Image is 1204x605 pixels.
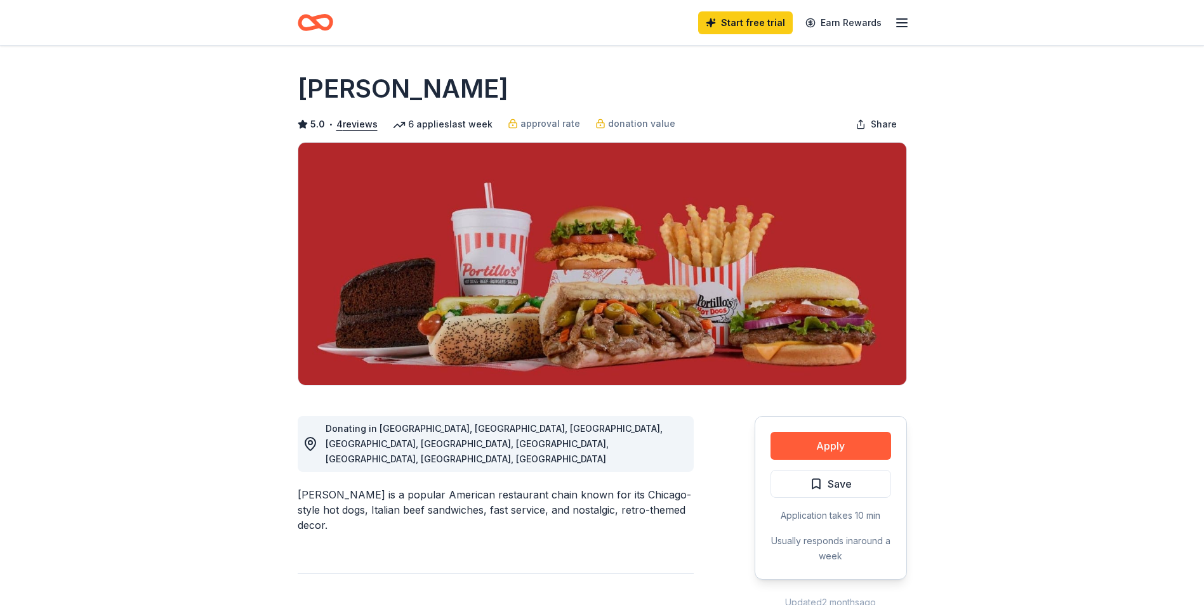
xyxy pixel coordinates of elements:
[771,508,891,523] div: Application takes 10 min
[298,143,906,385] img: Image for Portillo's
[595,116,675,131] a: donation value
[828,476,852,492] span: Save
[393,117,493,132] div: 6 applies last week
[298,71,508,107] h1: [PERSON_NAME]
[698,11,793,34] a: Start free trial
[771,533,891,564] div: Usually responds in around a week
[298,8,333,37] a: Home
[298,487,694,533] div: [PERSON_NAME] is a popular American restaurant chain known for its Chicago-style hot dogs, Italia...
[508,116,580,131] a: approval rate
[310,117,325,132] span: 5.0
[520,116,580,131] span: approval rate
[871,117,897,132] span: Share
[336,117,378,132] button: 4reviews
[326,423,663,464] span: Donating in [GEOGRAPHIC_DATA], [GEOGRAPHIC_DATA], [GEOGRAPHIC_DATA], [GEOGRAPHIC_DATA], [GEOGRAPH...
[328,119,333,129] span: •
[845,112,907,137] button: Share
[608,116,675,131] span: donation value
[771,470,891,498] button: Save
[798,11,889,34] a: Earn Rewards
[771,432,891,460] button: Apply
